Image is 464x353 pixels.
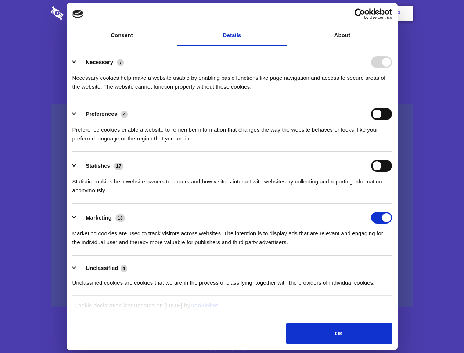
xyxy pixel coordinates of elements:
h1: Eliminate Slack Data Loss. [51,33,413,60]
div: Preference cookies enable a website to remember information that changes the way the website beha... [72,120,392,143]
span: 13 [115,214,125,222]
a: Wistia video thumbnail [51,104,413,308]
button: Necessary (7) [72,56,129,68]
img: logo-wordmark-white-trans-d4663122ce5f474addd5e946df7df03e33cb6a1c49d2221995e7729f52c070b2.svg [51,6,114,20]
button: OK [286,323,392,344]
button: Statistics (17) [72,160,128,172]
label: Statistics [86,163,110,169]
a: Details [177,25,287,46]
a: About [287,25,398,46]
button: Preferences (4) [72,108,133,120]
img: logo [72,10,83,18]
a: Pricing [216,2,248,25]
button: Unclassified (4) [72,264,132,273]
iframe: Drift Widget Chat Controller [427,316,455,344]
button: Marketing (13) [72,212,130,224]
label: Necessary [86,59,113,65]
label: Preferences [86,111,117,117]
div: Cookie declaration last updated on [DATE] by [69,301,395,315]
div: Statistic cookies help website owners to understand how visitors interact with websites by collec... [72,172,392,195]
div: Necessary cookies help make a website usable by enabling basic functions like page navigation and... [72,68,392,91]
a: Usercentrics Cookiebot - opens in a new window [328,8,392,19]
a: Consent [67,25,177,46]
a: Login [333,2,365,25]
a: Cookiebot [190,302,218,309]
span: 4 [121,265,127,272]
div: Unclassified cookies are cookies that we are in the process of classifying, together with the pro... [72,273,392,287]
div: Marketing cookies are used to track visitors across websites. The intention is to display ads tha... [72,224,392,247]
span: 17 [114,163,123,170]
a: Contact [298,2,332,25]
span: 4 [121,111,128,118]
span: 7 [117,59,124,66]
label: Marketing [86,214,112,221]
h4: Auto-redaction of sensitive data, encrypted data sharing and self-destructing private chats. Shar... [51,67,413,91]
